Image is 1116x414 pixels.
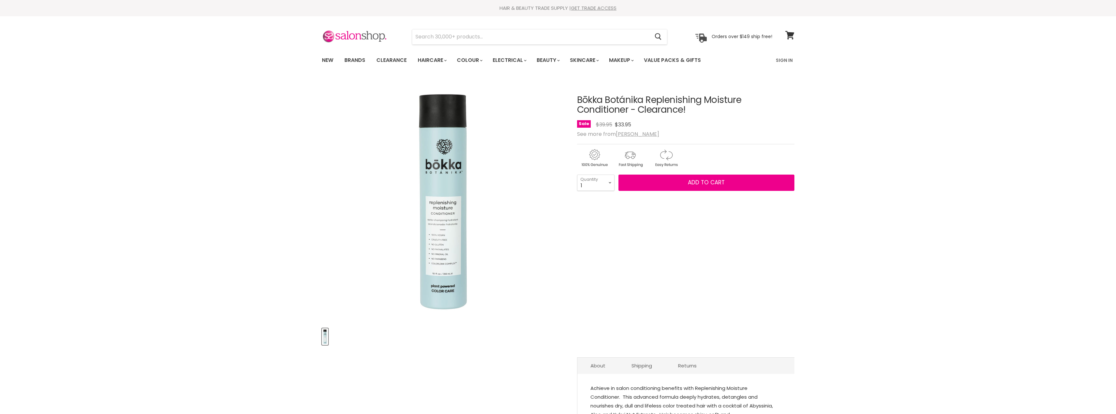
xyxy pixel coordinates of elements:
span: Sale [577,120,591,128]
a: GET TRADE ACCESS [571,5,616,11]
a: Skincare [565,53,603,67]
button: Search [650,29,667,44]
a: Beauty [532,53,564,67]
a: Brands [340,53,370,67]
a: [PERSON_NAME] [616,130,659,138]
p: Orders over $149 ship free! [712,34,772,39]
span: Add to cart [688,178,725,186]
img: Bōkka Botánika Replenishing Moisture Conditioner - Clearance! [323,329,327,344]
span: See more from [577,130,659,138]
select: Quantity [577,175,615,191]
a: Electrical [488,53,530,67]
a: Makeup [604,53,638,67]
a: Clearance [371,53,412,67]
div: Product thumbnails [321,326,566,345]
a: Colour [452,53,486,67]
form: Product [412,29,667,45]
h1: Bōkka Botánika Replenishing Moisture Conditioner - Clearance! [577,95,794,115]
a: Sign In [772,53,797,67]
span: $33.95 [615,121,631,128]
div: HAIR & BEAUTY TRADE SUPPLY | [314,5,803,11]
nav: Main [314,51,803,70]
img: genuine.gif [577,148,612,168]
a: About [577,358,618,374]
input: Search [412,29,650,44]
button: Add to cart [618,175,794,191]
img: returns.gif [649,148,683,168]
a: Haircare [413,53,451,67]
ul: Main menu [317,51,739,70]
img: Bōkka Botánika Replenishing Moisture Conditioner - Clearance! [407,86,480,314]
img: shipping.gif [613,148,647,168]
button: Bōkka Botánika Replenishing Moisture Conditioner - Clearance! [322,328,328,345]
span: $39.95 [596,121,612,128]
a: Returns [665,358,710,374]
a: New [317,53,338,67]
a: Value Packs & Gifts [639,53,706,67]
a: Shipping [618,358,665,374]
div: Bōkka Botánika Replenishing Moisture Conditioner - Clearance! image. Click or Scroll to Zoom. [322,79,565,322]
